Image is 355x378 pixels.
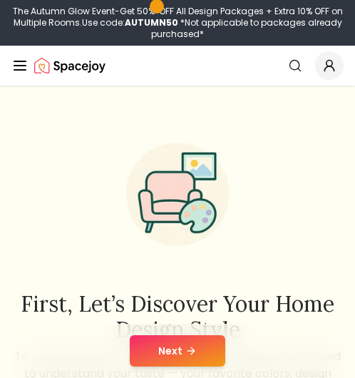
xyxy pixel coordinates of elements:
[11,291,344,342] h2: First, let’s discover your home design style
[82,16,178,29] span: Use code:
[151,16,342,40] span: *Not applicable to packages already purchased*
[34,51,106,80] a: Spacejoy
[11,46,344,86] nav: Global
[130,335,225,367] button: Next
[34,51,106,80] img: Spacejoy Logo
[6,6,349,40] div: The Autumn Glow Event-Get 50% OFF All Design Packages + Extra 10% OFF on Multiple Rooms.
[109,126,246,263] img: Start Style Quiz Illustration
[125,16,178,29] b: AUTUMN50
